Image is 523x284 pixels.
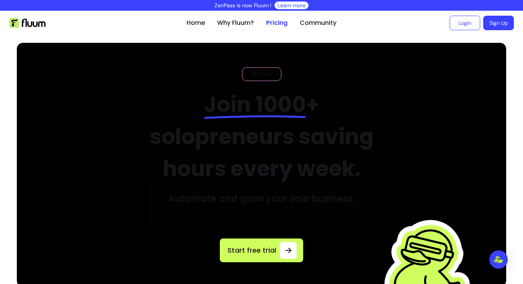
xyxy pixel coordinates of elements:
[214,2,271,9] p: ZenPass is now Fluum !
[249,70,275,78] span: PRICING
[278,2,305,9] a: Learn more
[266,18,287,28] a: Pricing
[187,18,205,28] a: Home
[450,16,480,30] a: Login
[483,16,514,30] a: Sign Up
[9,18,45,28] img: Fluum Logo
[300,18,336,28] a: Community
[226,245,277,256] span: Start free trial
[168,193,355,205] h3: Automate and grow your solo business.
[220,239,303,262] a: Start free trial
[217,18,254,28] a: Why Fluum?
[132,89,391,185] h2: + solopreneurs saving hours every week.
[489,250,508,269] div: Open Intercom Messenger
[204,89,306,120] span: Join 1000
